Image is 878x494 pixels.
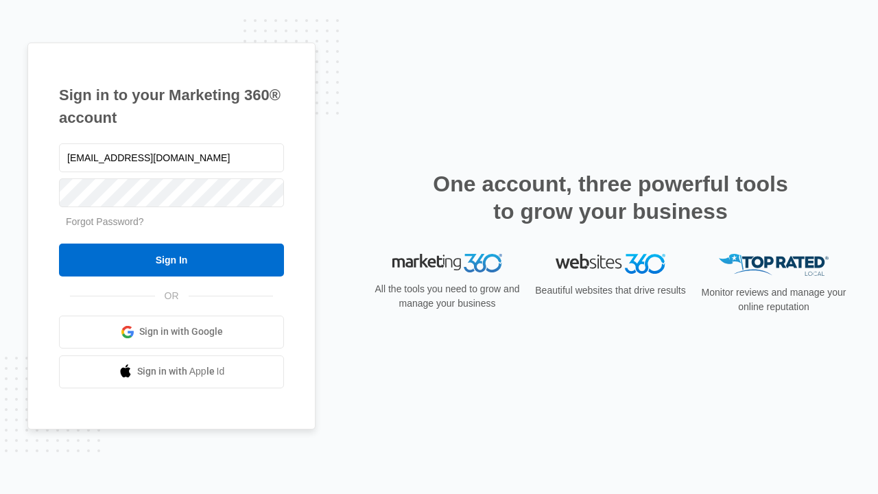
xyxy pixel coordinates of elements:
[59,143,284,172] input: Email
[139,325,223,339] span: Sign in with Google
[59,244,284,277] input: Sign In
[370,282,524,311] p: All the tools you need to grow and manage your business
[719,254,829,277] img: Top Rated Local
[137,364,225,379] span: Sign in with Apple Id
[697,285,851,314] p: Monitor reviews and manage your online reputation
[556,254,665,274] img: Websites 360
[392,254,502,273] img: Marketing 360
[59,84,284,129] h1: Sign in to your Marketing 360® account
[155,289,189,303] span: OR
[59,355,284,388] a: Sign in with Apple Id
[59,316,284,349] a: Sign in with Google
[534,283,687,298] p: Beautiful websites that drive results
[429,170,792,225] h2: One account, three powerful tools to grow your business
[66,216,144,227] a: Forgot Password?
